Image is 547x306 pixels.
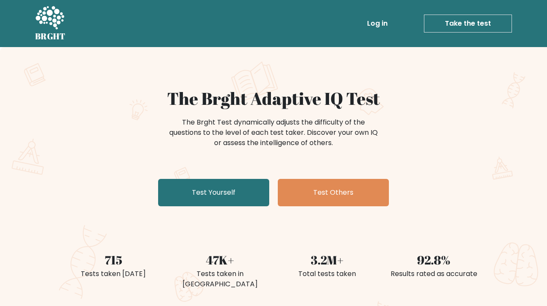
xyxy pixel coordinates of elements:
div: 47K+ [172,251,268,269]
div: 92.8% [385,251,482,269]
a: Take the test [424,15,512,33]
div: Tests taken [DATE] [65,269,162,279]
div: Total tests taken [279,269,375,279]
h5: BRGHT [35,31,66,42]
div: 3.2M+ [279,251,375,269]
a: BRGHT [35,3,66,44]
a: Test Others [278,179,389,206]
div: Results rated as accurate [385,269,482,279]
a: Test Yourself [158,179,269,206]
h1: The Brght Adaptive IQ Test [65,88,482,109]
div: 715 [65,251,162,269]
div: Tests taken in [GEOGRAPHIC_DATA] [172,269,268,289]
a: Log in [364,15,391,32]
div: The Brght Test dynamically adjusts the difficulty of the questions to the level of each test take... [167,117,380,148]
